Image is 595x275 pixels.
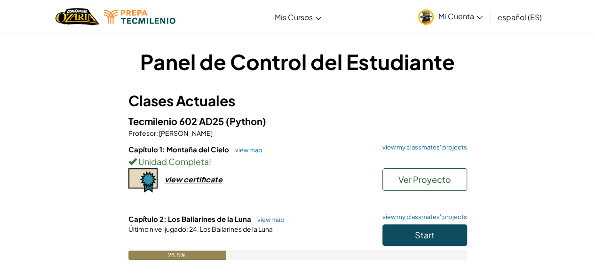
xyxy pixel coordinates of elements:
img: Home [56,7,99,26]
a: view my classmates' projects [378,214,467,220]
span: ! [209,156,211,167]
h1: Panel de Control del Estudiante [128,47,467,76]
div: view certificate [165,174,222,184]
span: Mis Cursos [275,12,313,22]
a: view map [230,146,262,154]
span: Capítulo 1: Montaña del Cielo [128,145,230,154]
a: view my classmates' projects [378,144,467,150]
button: Ver Proyecto [382,168,467,191]
span: Los Bailarines de la Luna [199,225,273,233]
span: : [186,225,188,233]
img: Tecmilenio logo [104,10,175,24]
span: español (ES) [498,12,542,22]
div: 28.8% [128,251,226,260]
span: Unidad Completa [137,156,209,167]
a: Mis Cursos [270,4,326,30]
span: Mi Cuenta [438,11,483,21]
span: : [156,129,158,137]
a: Mi Cuenta [413,2,487,31]
span: Capítulo 2: Los Bailarines de la Luna [128,214,253,223]
span: Último nivel jugado [128,225,186,233]
span: 24. [188,225,199,233]
button: Start [382,224,467,246]
span: Tecmilenio 602 AD25 [128,115,226,127]
a: Ozaria by CodeCombat logo [56,7,99,26]
a: español (ES) [493,4,547,30]
span: Start [415,229,435,240]
span: Ver Proyecto [398,174,451,185]
h3: Clases Actuales [128,90,467,111]
span: (Python) [226,115,266,127]
img: avatar [418,9,434,25]
span: [PERSON_NAME] [158,129,213,137]
a: view map [253,216,285,223]
a: view certificate [128,174,222,184]
span: Profesor [128,129,156,137]
img: certificate-icon.png [128,168,158,193]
